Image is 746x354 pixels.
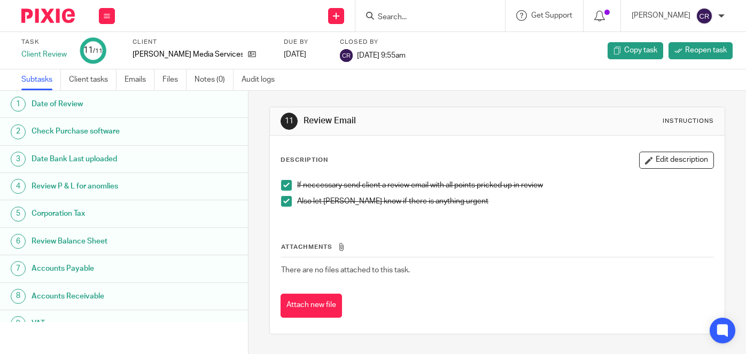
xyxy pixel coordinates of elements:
[11,207,26,222] div: 5
[125,69,154,90] a: Emails
[21,69,61,90] a: Subtasks
[281,294,342,318] button: Attach new file
[281,244,332,250] span: Attachments
[32,233,169,249] h1: Review Balance Sheet
[608,42,663,59] a: Copy task
[21,38,67,46] label: Task
[11,234,26,249] div: 6
[340,49,353,62] img: svg%3E
[21,9,75,23] img: Pixie
[669,42,733,59] a: Reopen task
[32,178,169,194] h1: Review P & L for anomlies
[93,48,103,54] small: /11
[281,113,298,130] div: 11
[663,117,714,125] div: Instructions
[32,123,169,139] h1: Check Purchase software
[284,38,327,46] label: Due by
[32,261,169,277] h1: Accounts Payable
[83,44,103,57] div: 11
[357,51,406,59] span: [DATE] 9:55am
[242,69,283,90] a: Audit logs
[32,96,169,112] h1: Date of Review
[32,316,169,332] h1: VAT
[162,69,187,90] a: Files
[133,49,243,60] p: [PERSON_NAME] Media Services Ltd
[696,7,713,25] img: svg%3E
[21,49,67,60] div: Client Review
[281,156,328,164] p: Description
[531,12,572,19] span: Get Support
[297,180,713,191] p: If neccessary send client a review email with all points pricked up in review
[32,206,169,222] h1: Corporation Tax
[11,179,26,194] div: 4
[377,13,473,22] input: Search
[11,124,26,139] div: 2
[624,45,657,56] span: Copy task
[11,316,26,331] div: 9
[133,38,270,46] label: Client
[11,97,26,112] div: 1
[32,288,169,304] h1: Accounts Receivable
[32,151,169,167] h1: Date Bank Last uploaded
[340,38,406,46] label: Closed by
[281,266,410,274] span: There are no files attached to this task.
[304,115,520,127] h1: Review Email
[11,261,26,276] div: 7
[11,289,26,304] div: 8
[297,196,713,207] p: Also let [PERSON_NAME] know if there is anything urgent
[632,10,690,21] p: [PERSON_NAME]
[11,152,26,167] div: 3
[284,49,327,60] div: [DATE]
[639,152,714,169] button: Edit description
[685,45,727,56] span: Reopen task
[195,69,234,90] a: Notes (0)
[69,69,116,90] a: Client tasks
